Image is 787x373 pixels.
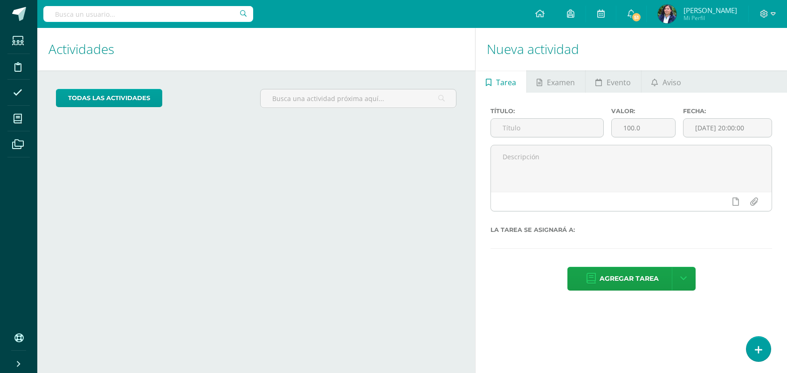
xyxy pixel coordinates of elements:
label: La tarea se asignará a: [490,226,772,233]
span: Aviso [663,71,681,94]
a: Aviso [642,70,691,93]
label: Fecha: [683,108,772,115]
span: Tarea [496,71,516,94]
a: Evento [586,70,641,93]
a: Tarea [476,70,526,93]
input: Busca un usuario... [43,6,253,22]
a: Examen [527,70,585,93]
label: Valor: [611,108,676,115]
span: Agregar tarea [600,267,659,290]
a: todas las Actividades [56,89,162,107]
input: Puntos máximos [612,119,676,137]
input: Fecha de entrega [683,119,772,137]
span: Examen [547,71,575,94]
span: Mi Perfil [683,14,737,22]
span: Evento [607,71,631,94]
span: 51 [631,12,642,22]
img: cc393a5ce9805ad72d48e0f4d9f74595.png [658,5,677,23]
h1: Actividades [48,28,464,70]
h1: Nueva actividad [487,28,776,70]
input: Busca una actividad próxima aquí... [261,89,456,108]
input: Título [491,119,603,137]
label: Título: [490,108,603,115]
span: [PERSON_NAME] [683,6,737,15]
